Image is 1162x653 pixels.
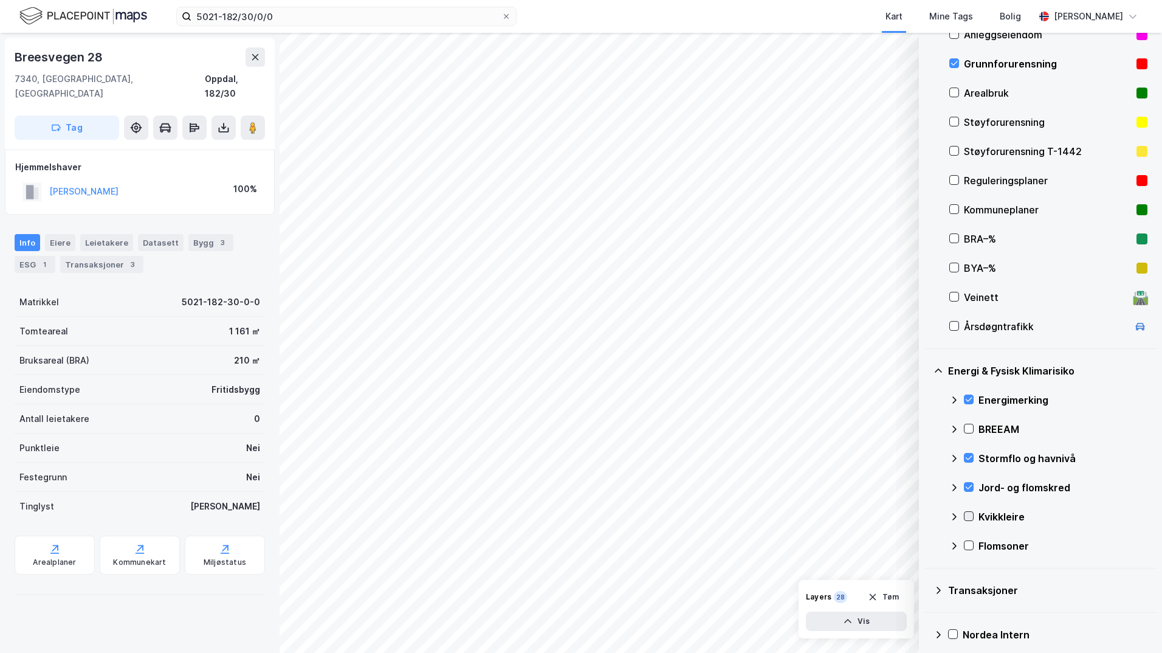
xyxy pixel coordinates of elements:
div: Årsdøgntrafikk [964,319,1128,334]
div: Støyforurensning [964,115,1132,130]
div: Hjemmelshaver [15,160,264,174]
div: Kvikkleire [978,510,1147,524]
div: Veinett [964,290,1128,305]
div: Grunnforurensning [964,57,1132,71]
div: Jord- og flomskred [978,480,1147,495]
div: Arealbruk [964,86,1132,100]
div: [PERSON_NAME] [190,499,260,514]
div: Energimerking [978,393,1147,407]
div: 100% [233,182,257,196]
div: ESG [15,256,55,273]
div: Punktleie [19,441,60,455]
div: Miljøstatus [204,558,246,567]
div: Flomsoner [978,539,1147,553]
div: Tomteareal [19,324,68,339]
div: Nei [246,441,260,455]
div: Støyforurensning T-1442 [964,144,1132,159]
div: Bruksareal (BRA) [19,353,89,368]
div: Datasett [138,234,184,251]
div: Kart [885,9,902,24]
button: Tøm [860,587,907,607]
div: [PERSON_NAME] [1054,9,1123,24]
div: Bygg [188,234,233,251]
div: Leietakere [80,234,133,251]
div: BYA–% [964,261,1132,275]
input: Søk på adresse, matrikkel, gårdeiere, leietakere eller personer [191,7,501,26]
div: Nordea Intern [963,627,1147,642]
div: Transaksjoner [60,256,143,273]
div: Mine Tags [929,9,973,24]
div: Eiendomstype [19,382,80,397]
div: Info [15,234,40,251]
div: BRA–% [964,232,1132,246]
div: Festegrunn [19,470,67,485]
div: 0 [254,412,260,426]
img: logo.f888ab2527a4732fd821a326f86c7f29.svg [19,5,147,27]
div: 28 [834,591,847,603]
div: 1 [38,258,50,271]
div: Layers [806,592,831,602]
div: Anleggseiendom [964,27,1132,42]
div: 3 [126,258,139,271]
div: 5021-182-30-0-0 [182,295,260,309]
div: 7340, [GEOGRAPHIC_DATA], [GEOGRAPHIC_DATA] [15,72,205,101]
div: Reguleringsplaner [964,173,1132,188]
div: 210 ㎡ [234,353,260,368]
div: Kommunekart [113,558,166,567]
button: Vis [806,612,907,631]
div: Nei [246,470,260,485]
div: Antall leietakere [19,412,89,426]
div: Tinglyst [19,499,54,514]
div: Kommuneplaner [964,202,1132,217]
div: Bolig [1000,9,1021,24]
div: Energi & Fysisk Klimarisiko [948,364,1147,378]
div: 3 [216,237,229,249]
div: BREEAM [978,422,1147,437]
div: Breesvegen 28 [15,47,105,67]
div: Transaksjoner [948,583,1147,598]
div: Arealplaner [33,558,76,567]
iframe: Chat Widget [1101,595,1162,653]
div: Fritidsbygg [211,382,260,397]
div: Stormflo og havnivå [978,451,1147,466]
button: Tag [15,116,119,140]
div: 1 161 ㎡ [229,324,260,339]
div: 🛣️ [1132,289,1149,305]
div: Eiere [45,234,75,251]
div: Matrikkel [19,295,59,309]
div: Oppdal, 182/30 [205,72,265,101]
